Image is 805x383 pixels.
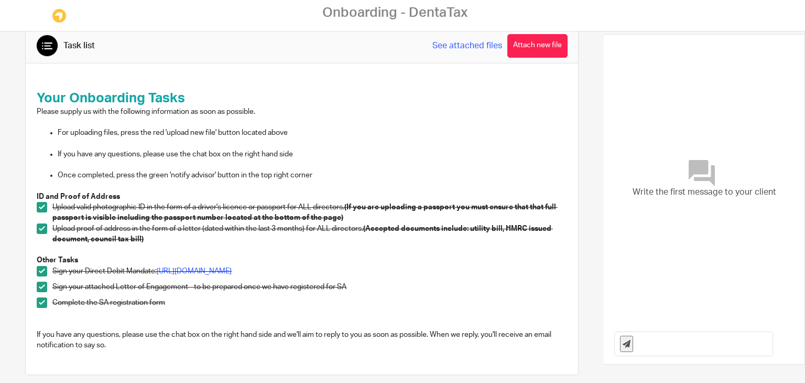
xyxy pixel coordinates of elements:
[58,127,567,138] p: For uploading files, press the red 'upload new file' button located above
[52,202,567,224] p: Upload valid photographic ID in the form of a driver's licence or passport for ALL directors.
[52,266,567,276] p: Sign your Direct Debit Mandate:
[633,186,776,198] span: Write the first message to your client
[37,107,567,117] p: Please supply us with the following information as soon as possible.
[52,225,553,243] strong: (Accepted documents include: utility bill, HMRC issued document, council tax bill)
[52,297,567,308] p: Complete the SA registration form
[37,329,567,351] p: If you have any questions, please use the chat box on the right hand side and we'll aim to reply ...
[37,257,78,264] strong: Other Tasks
[157,268,232,275] a: [URL][DOMAIN_NAME]
[322,5,467,21] h2: Onboarding - DentaTax
[507,34,568,58] button: Attach new file
[37,193,120,200] strong: ID and Proof of Address
[58,149,567,159] p: If you have any questions, please use the chat box on the right hand side
[37,91,185,105] span: Your Onboarding Tasks
[52,282,567,292] p: Sign your attached Letter of Engagement - to be prepared once we have registered for SA
[51,8,67,24] img: Sachdevs%20Button%20Logo.png
[432,40,502,52] a: See attached files
[58,170,567,180] p: Once completed, press the green 'notify advisor' button in the top right corner
[52,224,567,245] p: Upload proof of address in the form of a letter (dated within the last 3 months) for ALL directors.
[63,40,95,51] div: Task list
